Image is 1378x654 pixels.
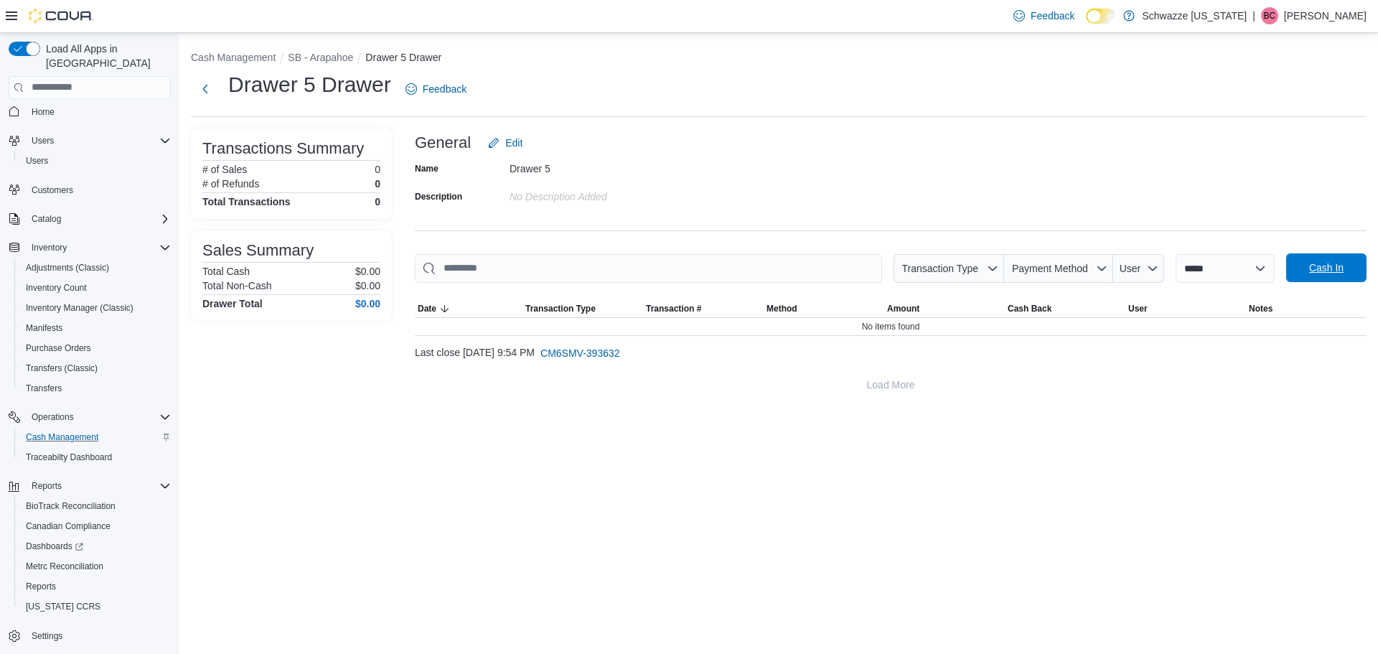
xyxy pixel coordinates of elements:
h4: Total Transactions [202,196,291,207]
a: Feedback [1008,1,1080,30]
h3: Sales Summary [202,242,314,259]
span: Reports [20,578,171,595]
span: BioTrack Reconciliation [20,497,171,515]
button: Load More [415,370,1367,399]
span: Users [20,152,171,169]
span: Date [418,303,436,314]
span: Transfers (Classic) [20,360,171,377]
span: Operations [26,408,171,426]
span: Amount [887,303,919,314]
button: Canadian Compliance [14,516,177,536]
p: 0 [375,164,380,175]
span: Inventory Count [26,282,87,294]
button: Reports [26,477,67,495]
p: | [1252,7,1255,24]
span: [US_STATE] CCRS [26,601,100,612]
span: Load All Apps in [GEOGRAPHIC_DATA] [40,42,171,70]
div: Last close [DATE] 9:54 PM [415,339,1367,368]
span: Users [26,155,48,167]
span: Cash Back [1008,303,1051,314]
span: Feedback [1031,9,1074,23]
button: Date [415,300,522,317]
button: Users [14,151,177,171]
span: Customers [26,181,171,199]
span: Transfers [26,383,62,394]
span: Customers [32,184,73,196]
span: BC [1264,7,1276,24]
span: Inventory Manager (Classic) [20,299,171,317]
a: Customers [26,182,79,199]
button: Inventory [3,238,177,258]
a: [US_STATE] CCRS [20,598,106,615]
button: Traceabilty Dashboard [14,447,177,467]
h1: Drawer 5 Drawer [228,70,391,99]
span: Payment Method [1012,263,1088,274]
button: Payment Method [1004,254,1113,283]
a: Purchase Orders [20,340,97,357]
span: Users [26,132,171,149]
button: Transaction Type [522,300,643,317]
button: Reports [14,576,177,597]
a: Dashboards [14,536,177,556]
button: Operations [26,408,80,426]
button: Cash Back [1005,300,1125,317]
button: Catalog [26,210,67,228]
span: Inventory Count [20,279,171,296]
button: Settings [3,625,177,646]
span: Catalog [26,210,171,228]
a: Home [26,103,60,121]
span: Washington CCRS [20,598,171,615]
a: Dashboards [20,538,89,555]
button: Catalog [3,209,177,229]
button: Customers [3,179,177,200]
a: Traceabilty Dashboard [20,449,118,466]
span: Inventory [26,239,171,256]
a: Adjustments (Classic) [20,259,115,276]
button: Transaction # [643,300,764,317]
button: Transaction Type [894,254,1004,283]
button: Cash Management [14,427,177,447]
span: Load More [867,378,915,392]
span: Notes [1249,303,1272,314]
button: Notes [1246,300,1367,317]
span: Metrc Reconciliation [20,558,171,575]
p: 0 [375,178,380,190]
span: Home [26,103,171,121]
span: Purchase Orders [26,342,91,354]
a: Feedback [400,75,472,103]
span: Home [32,106,55,118]
h6: # of Refunds [202,178,259,190]
button: CM6SMV-393632 [535,339,626,368]
a: Canadian Compliance [20,518,116,535]
span: Transfers [20,380,171,397]
button: Purchase Orders [14,338,177,358]
button: Adjustments (Classic) [14,258,177,278]
img: Cova [29,9,93,23]
h3: General [415,134,471,151]
button: Metrc Reconciliation [14,556,177,576]
a: Users [20,152,54,169]
span: No items found [862,321,920,332]
div: Brennan Croy [1261,7,1278,24]
nav: An example of EuiBreadcrumbs [191,50,1367,67]
button: User [1113,254,1164,283]
button: Operations [3,407,177,427]
span: Purchase Orders [20,340,171,357]
a: Inventory Manager (Classic) [20,299,139,317]
button: Cash Management [191,52,276,63]
span: Manifests [20,319,171,337]
p: [PERSON_NAME] [1284,7,1367,24]
span: Traceabilty Dashboard [20,449,171,466]
span: Users [32,135,54,146]
h4: $0.00 [355,298,380,309]
a: Reports [20,578,62,595]
a: Transfers [20,380,67,397]
a: Metrc Reconciliation [20,558,109,575]
span: Transaction Type [525,303,596,314]
span: CM6SMV-393632 [540,346,620,360]
button: Next [191,75,220,103]
span: Canadian Compliance [26,520,111,532]
span: Transaction # [646,303,701,314]
span: Catalog [32,213,61,225]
